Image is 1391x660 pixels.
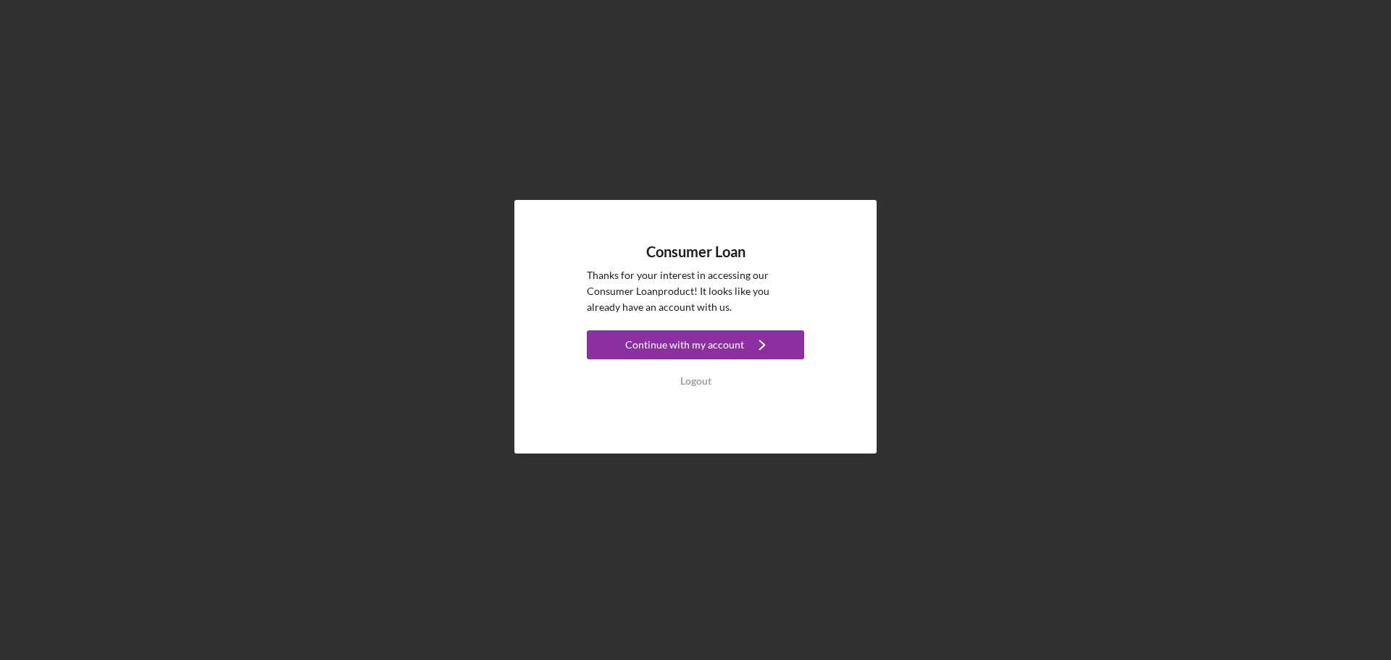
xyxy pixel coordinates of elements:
[587,330,804,359] button: Continue with my account
[680,367,711,396] div: Logout
[587,267,804,316] p: Thanks for your interest in accessing our Consumer Loan product! It looks like you already have a...
[625,330,744,359] div: Continue with my account
[646,243,745,260] h4: Consumer Loan
[587,330,804,363] a: Continue with my account
[587,367,804,396] button: Logout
